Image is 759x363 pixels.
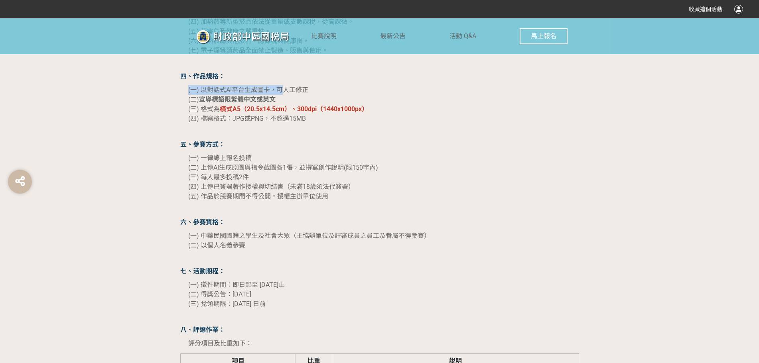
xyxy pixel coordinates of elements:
span: (四) 檔案格式：JPG或PNG，不超過15MB [188,115,306,122]
button: 馬上報名 [520,28,568,44]
span: (一) 中華民國國籍之學生及社會大眾（主協辦單位及評審成員之員工及眷屬不得參賽） [188,232,430,239]
span: (四) 上傳已簽署著作授權與切結書（未滿18歲須法代簽署） [188,183,355,190]
span: (二) 以個人名義參賽 [188,241,245,249]
span: 活動 Q&A [449,32,476,40]
a: 最新公告 [380,18,406,54]
strong: 六、參賽資格： [180,218,225,226]
span: (三) 每人最多投稿2件 [188,173,249,181]
span: (一) 一律線上報名投稿 [188,154,252,162]
strong: 四、作品規格： [180,73,225,80]
span: 收藏這個活動 [689,6,722,12]
img: 「拒菸新世界 AI告訴你」防制菸品稅捐逃漏 徵件比賽 [191,27,311,47]
strong: 七、活動期程： [180,267,225,275]
span: (三) 兌領期限：[DATE] 日前 [188,300,266,308]
span: (二) [188,96,276,103]
span: 比賽說明 [311,32,337,40]
span: (二) 得獎公告：[DATE] [188,290,251,298]
span: (五) 作品於競賽期間不得公開，授權主辦單位使用 [188,192,328,200]
a: 活動 Q&A [449,18,476,54]
strong: 橫式A5（20.5x14.5cm）、300dpi（1440x1000px） [220,105,368,113]
strong: 八、評選作業： [180,326,225,334]
strong: 宣導標語限繁體中文或英文 [199,96,276,103]
strong: 五、參賽方式： [180,141,225,148]
span: (二) 上傳AI生成原圖與指令截圖各1張，並撰寫創作說明(限150字內) [188,164,378,171]
span: (三) 格式為 [188,105,220,113]
span: 最新公告 [380,32,406,40]
span: (一) 徵件期間：即日起至 [DATE]止 [188,281,285,288]
span: 評分項目及比重如下： [188,339,252,347]
a: 比賽說明 [311,18,337,54]
span: (一) 以對話式AI平台生成圖卡，可人工修正 [188,86,308,94]
span: 馬上報名 [531,32,556,40]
